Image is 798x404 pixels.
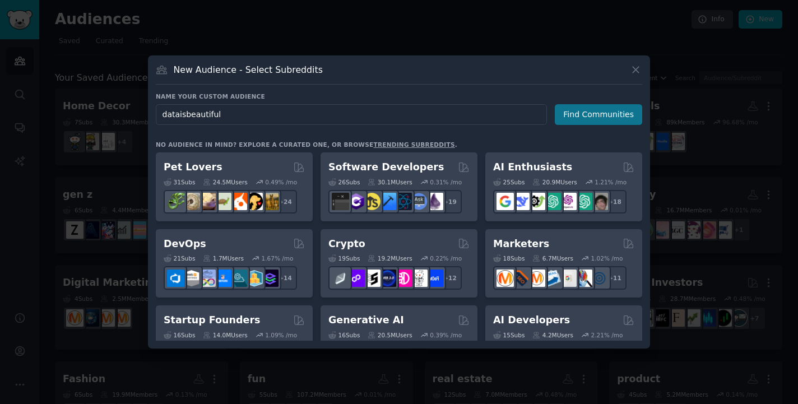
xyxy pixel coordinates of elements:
[167,193,184,210] img: herpetology
[379,270,396,287] img: web3
[328,160,444,174] h2: Software Developers
[493,237,549,251] h2: Marketers
[512,270,530,287] img: bigseo
[528,270,545,287] img: AskMarketing
[591,254,623,262] div: 1.02 % /mo
[559,193,577,210] img: OpenAIDev
[368,331,412,339] div: 20.5M Users
[532,178,577,186] div: 20.9M Users
[559,270,577,287] img: googleads
[245,193,263,210] img: PetAdvice
[183,270,200,287] img: AWS_Certified_Experts
[328,178,360,186] div: 26 Sub s
[203,178,247,186] div: 24.5M Users
[395,193,412,210] img: reactnative
[493,254,525,262] div: 18 Sub s
[410,193,428,210] img: AskComputerScience
[363,270,381,287] img: ethstaker
[497,193,514,210] img: GoogleGeminiAI
[230,193,247,210] img: cockatiel
[183,193,200,210] img: ballpython
[332,270,349,287] img: ethfinance
[438,266,462,290] div: + 12
[438,190,462,213] div: + 19
[528,193,545,210] img: AItoolsCatalog
[430,178,462,186] div: 0.31 % /mo
[328,331,360,339] div: 16 Sub s
[261,270,279,287] img: PlatformEngineers
[328,254,360,262] div: 19 Sub s
[174,64,323,76] h3: New Audience - Select Subreddits
[395,270,412,287] img: defiblockchain
[430,331,462,339] div: 0.39 % /mo
[265,178,297,186] div: 0.49 % /mo
[214,270,231,287] img: DevOpsLinks
[555,104,642,125] button: Find Communities
[575,193,592,210] img: chatgpt_prompts_
[430,254,462,262] div: 0.22 % /mo
[591,193,608,210] img: ArtificalIntelligence
[332,193,349,210] img: software
[164,237,206,251] h2: DevOps
[493,313,570,327] h2: AI Developers
[591,331,623,339] div: 2.21 % /mo
[198,193,216,210] img: leopardgeckos
[164,160,222,174] h2: Pet Lovers
[347,193,365,210] img: csharp
[261,193,279,210] img: dogbreed
[273,266,297,290] div: + 14
[368,254,412,262] div: 19.2M Users
[328,313,404,327] h2: Generative AI
[603,266,627,290] div: + 11
[156,104,547,125] input: Pick a short name, like "Digital Marketers" or "Movie-Goers"
[273,190,297,213] div: + 24
[167,270,184,287] img: azuredevops
[497,270,514,287] img: content_marketing
[164,178,195,186] div: 31 Sub s
[164,331,195,339] div: 16 Sub s
[347,270,365,287] img: 0xPolygon
[203,254,244,262] div: 1.7M Users
[328,237,365,251] h2: Crypto
[156,92,642,100] h3: Name your custom audience
[262,254,294,262] div: 1.67 % /mo
[379,193,396,210] img: iOSProgramming
[493,178,525,186] div: 25 Sub s
[230,270,247,287] img: platformengineering
[512,193,530,210] img: DeepSeek
[575,270,592,287] img: MarketingResearch
[532,254,573,262] div: 6.7M Users
[410,270,428,287] img: CryptoNews
[363,193,381,210] img: learnjavascript
[245,270,263,287] img: aws_cdk
[493,160,572,174] h2: AI Enthusiasts
[426,270,443,287] img: defi_
[426,193,443,210] img: elixir
[156,141,457,148] div: No audience in mind? Explore a curated one, or browse .
[493,331,525,339] div: 15 Sub s
[265,331,297,339] div: 1.09 % /mo
[214,193,231,210] img: turtle
[544,270,561,287] img: Emailmarketing
[532,331,573,339] div: 4.2M Users
[591,270,608,287] img: OnlineMarketing
[164,254,195,262] div: 21 Sub s
[368,178,412,186] div: 30.1M Users
[164,313,260,327] h2: Startup Founders
[373,141,454,148] a: trending subreddits
[595,178,627,186] div: 1.21 % /mo
[544,193,561,210] img: chatgpt_promptDesign
[203,331,247,339] div: 14.0M Users
[603,190,627,213] div: + 18
[198,270,216,287] img: Docker_DevOps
